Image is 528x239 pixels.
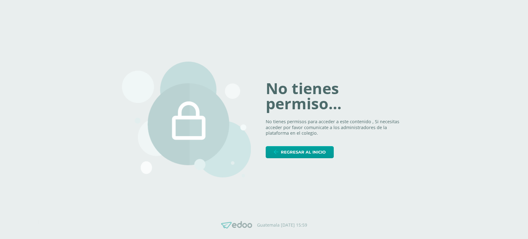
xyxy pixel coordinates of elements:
img: 403.png [122,62,251,177]
h1: No tienes permiso... [266,81,406,111]
p: Guatemala [DATE] 15:59 [257,222,307,228]
span: Regresar al inicio [281,146,326,158]
img: Edoo [221,221,252,229]
a: Regresar al inicio [266,146,334,158]
p: No tienes permisos para acceder a este contenido , Si necesitas acceder por favor comunicate a lo... [266,119,406,136]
